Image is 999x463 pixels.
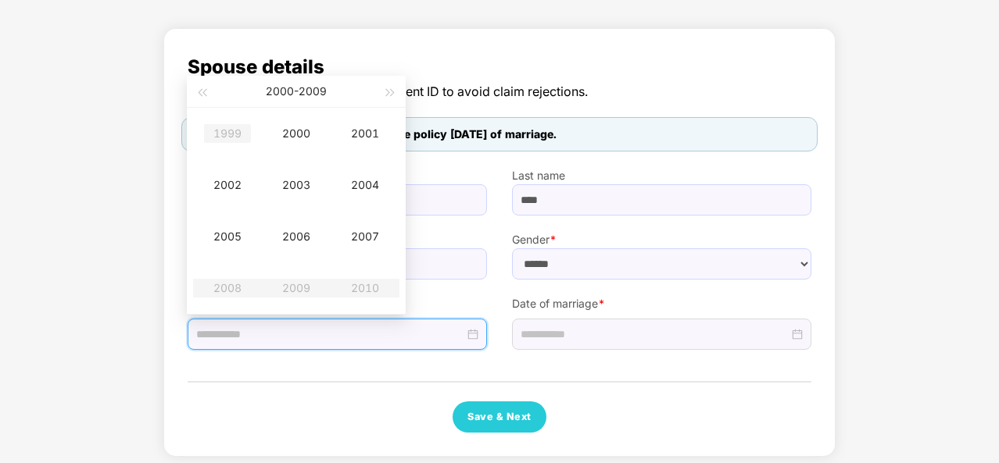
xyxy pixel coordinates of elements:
[193,108,262,159] td: 1999
[262,211,331,262] td: 2006
[331,211,399,262] td: 2007
[266,76,327,107] button: 2000-2009
[342,227,388,246] div: 2007
[512,231,811,248] label: Gender
[512,295,811,312] label: Date of marriage
[204,176,251,194] div: 2002
[342,176,388,194] div: 2004
[193,211,262,262] td: 2005
[262,108,331,159] td: 2000
[331,159,399,211] td: 2004
[331,108,399,159] td: 2001
[188,82,811,102] span: The details should be as per government ID to avoid claim rejections.
[204,124,251,143] div: 1999
[273,227,320,246] div: 2006
[188,52,811,82] span: Spouse details
[273,124,320,143] div: 2000
[512,167,811,184] label: Last name
[453,401,546,433] button: Save & Next
[273,176,320,194] div: 2003
[342,124,388,143] div: 2001
[262,159,331,211] td: 2003
[193,159,262,211] td: 2002
[204,227,251,246] div: 2005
